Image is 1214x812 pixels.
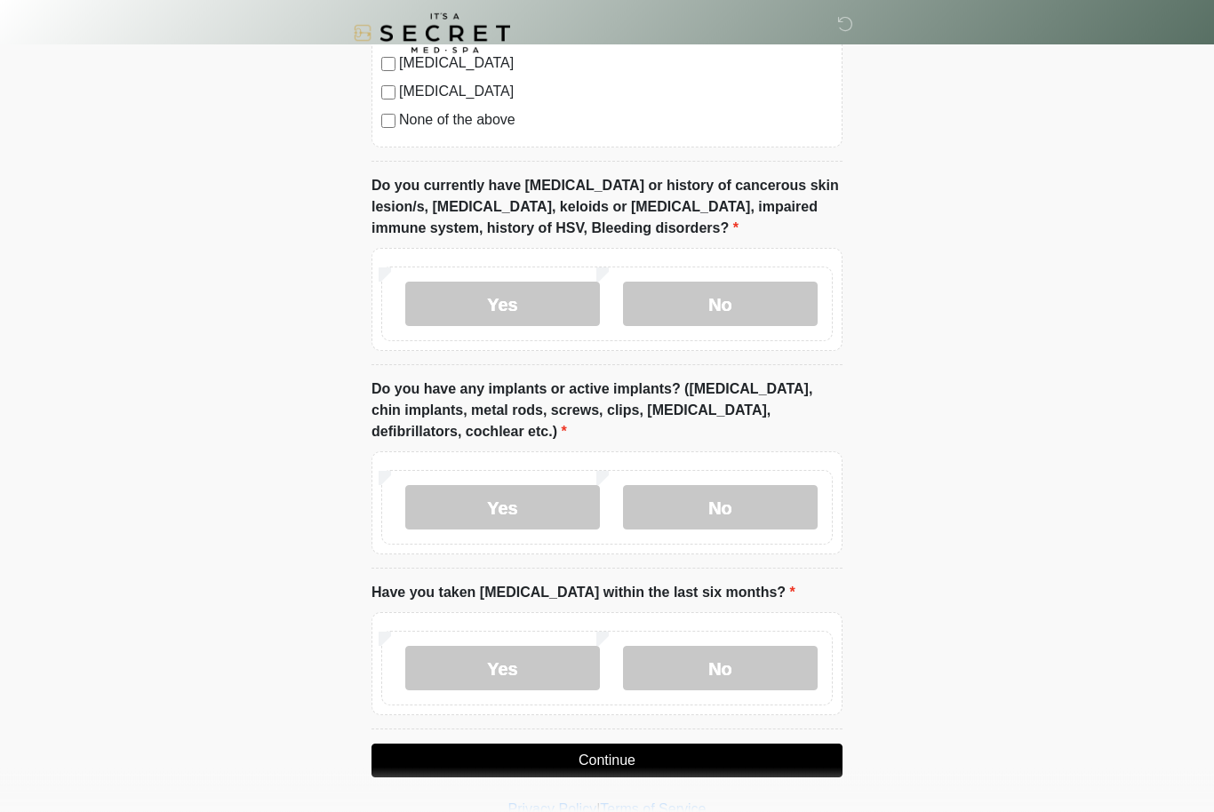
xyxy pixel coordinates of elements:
[371,176,843,240] label: Do you currently have [MEDICAL_DATA] or history of cancerous skin lesion/s, [MEDICAL_DATA], keloi...
[623,647,818,691] label: No
[381,115,395,129] input: None of the above
[371,744,843,778] button: Continue
[405,486,600,530] label: Yes
[381,86,395,100] input: [MEDICAL_DATA]
[371,379,843,443] label: Do you have any implants or active implants? ([MEDICAL_DATA], chin implants, metal rods, screws, ...
[623,486,818,530] label: No
[405,647,600,691] label: Yes
[371,583,795,604] label: Have you taken [MEDICAL_DATA] within the last six months?
[405,283,600,327] label: Yes
[399,82,833,103] label: [MEDICAL_DATA]
[399,110,833,131] label: None of the above
[623,283,818,327] label: No
[354,13,510,53] img: It's A Secret Med Spa Logo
